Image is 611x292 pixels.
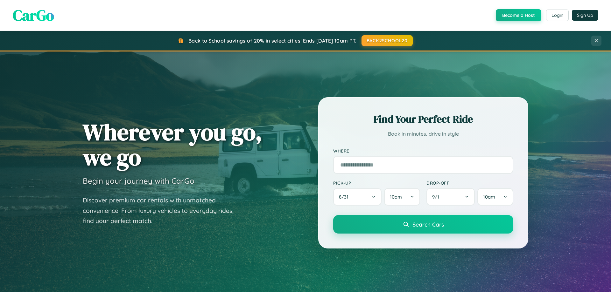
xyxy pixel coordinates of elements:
button: Become a Host [496,9,541,21]
p: Discover premium car rentals with unmatched convenience. From luxury vehicles to everyday rides, ... [83,195,242,226]
h2: Find Your Perfect Ride [333,112,513,126]
span: 10am [390,194,402,200]
h3: Begin your journey with CarGo [83,176,194,186]
span: 9 / 1 [432,194,442,200]
button: 10am [477,188,513,206]
button: Sign Up [572,10,598,21]
button: Search Cars [333,215,513,234]
label: Pick-up [333,180,420,186]
button: 9/1 [426,188,475,206]
button: 8/31 [333,188,382,206]
span: CarGo [13,5,54,26]
span: Back to School savings of 20% in select cities! Ends [DATE] 10am PT. [188,37,356,44]
span: Search Cars [412,221,444,228]
p: Book in minutes, drive in style [333,129,513,139]
span: 10am [483,194,495,200]
button: BACK2SCHOOL20 [362,35,413,46]
label: Drop-off [426,180,513,186]
button: 10am [384,188,420,206]
label: Where [333,148,513,153]
span: 8 / 31 [339,194,352,200]
h1: Wherever you go, we go [83,119,262,170]
button: Login [546,10,569,21]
